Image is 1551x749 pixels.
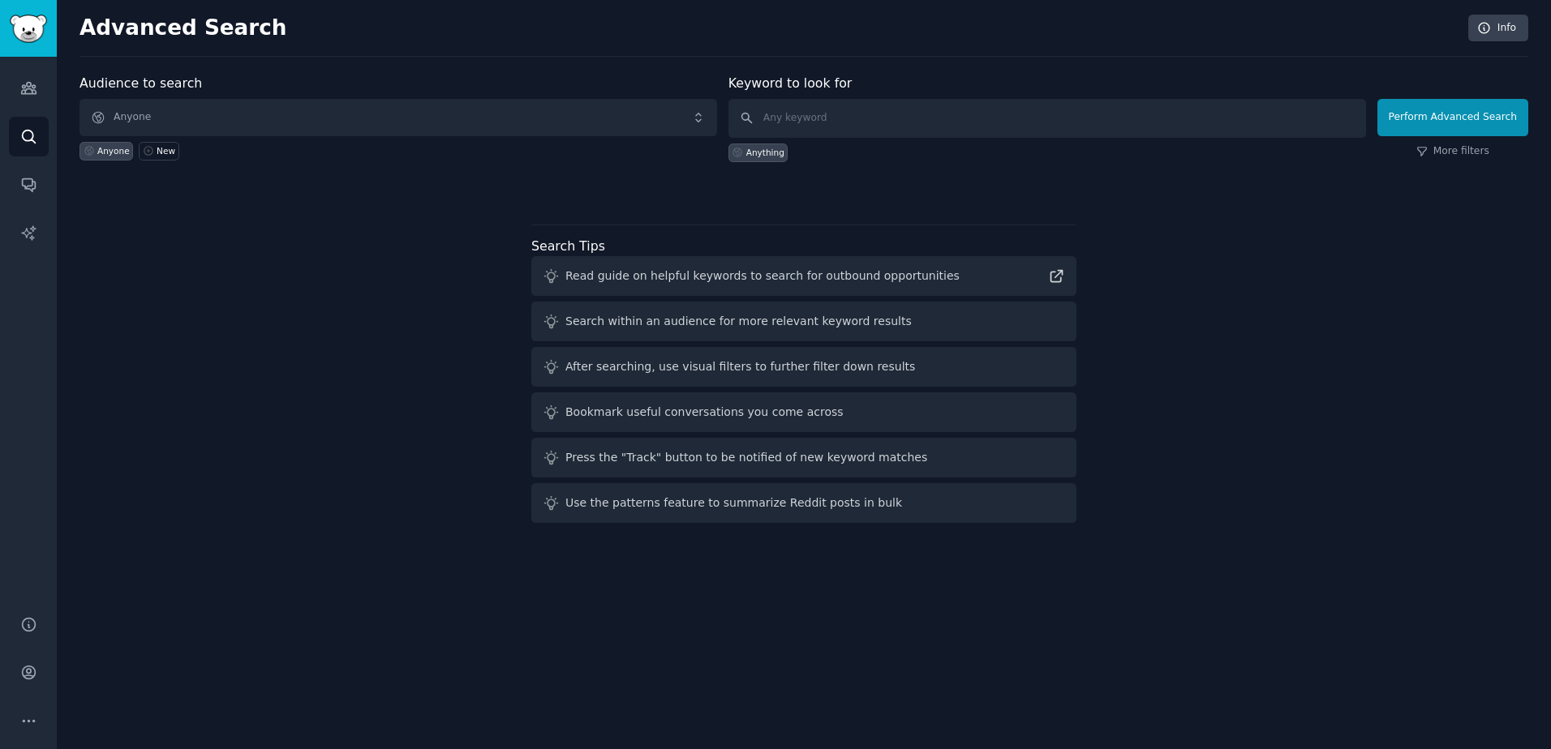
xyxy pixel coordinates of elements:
label: Audience to search [79,75,202,91]
div: Bookmark useful conversations you come across [565,404,844,421]
button: Perform Advanced Search [1377,99,1528,136]
label: Keyword to look for [728,75,853,91]
a: New [139,142,178,160]
a: Info [1468,15,1528,42]
div: Use the patterns feature to summarize Reddit posts in bulk [565,494,902,511]
button: Anyone [79,99,717,136]
div: Anyone [97,145,130,156]
div: New [157,145,175,156]
img: GummySearch logo [10,15,47,43]
label: Search Tips [531,238,605,254]
div: Search within an audience for more relevant keyword results [565,313,912,330]
div: Anything [746,147,784,158]
a: More filters [1416,144,1489,159]
div: Press the "Track" button to be notified of new keyword matches [565,449,927,466]
div: After searching, use visual filters to further filter down results [565,358,915,375]
div: Read guide on helpful keywords to search for outbound opportunities [565,267,960,285]
input: Any keyword [728,99,1366,138]
h2: Advanced Search [79,15,1459,41]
